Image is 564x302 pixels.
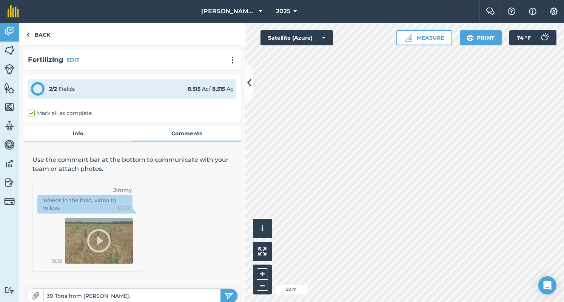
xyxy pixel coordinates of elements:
p: Use the comment bar at the bottom to communicate with your team or attach photos. [32,155,232,173]
img: svg+xml;base64,PD94bWwgdmVyc2lvbj0iMS4wIiBlbmNvZGluZz0idXRmLTgiPz4KPCEtLSBHZW5lcmF0b3I6IEFkb2JlIE... [4,139,15,150]
img: svg+xml;base64,PD94bWwgdmVyc2lvbj0iMS4wIiBlbmNvZGluZz0idXRmLTgiPz4KPCEtLSBHZW5lcmF0b3I6IEFkb2JlIE... [4,64,15,74]
button: + [257,268,268,280]
img: svg+xml;base64,PD94bWwgdmVyc2lvbj0iMS4wIiBlbmNvZGluZz0idXRmLTgiPz4KPCEtLSBHZW5lcmF0b3I6IEFkb2JlIE... [537,30,552,45]
img: A question mark icon [507,8,516,15]
img: svg+xml;base64,PD94bWwgdmVyc2lvbj0iMS4wIiBlbmNvZGluZz0idXRmLTgiPz4KPCEtLSBHZW5lcmF0b3I6IEFkb2JlIE... [4,26,15,37]
button: i [253,219,272,238]
strong: 8.515 [188,85,200,92]
strong: 8.515 [212,85,225,92]
strong: 2 / 2 [49,85,57,92]
img: svg+xml;base64,PD94bWwgdmVyc2lvbj0iMS4wIiBlbmNvZGluZz0idXRmLTgiPz4KPCEtLSBHZW5lcmF0b3I6IEFkb2JlIE... [4,120,15,132]
img: svg+xml;base64,PHN2ZyB4bWxucz0iaHR0cDovL3d3dy53My5vcmcvMjAwMC9zdmciIHdpZHRoPSI5IiBoZWlnaHQ9IjI0Ii... [26,30,30,39]
div: Ac / Ac [188,85,233,93]
button: Satellite (Azure) [260,30,333,45]
span: i [261,224,264,233]
span: 74 ° F [517,30,531,45]
img: Paperclip icon [32,292,40,300]
img: Ruler icon [405,34,412,42]
a: Comments [132,126,241,141]
button: EDIT [66,56,80,64]
label: Mark all as complete [28,109,92,117]
img: svg+xml;base64,PHN2ZyB4bWxucz0iaHR0cDovL3d3dy53My5vcmcvMjAwMC9zdmciIHdpZHRoPSI1NiIgaGVpZ2h0PSI2MC... [4,45,15,56]
img: svg+xml;base64,PD94bWwgdmVyc2lvbj0iMS4wIiBlbmNvZGluZz0idXRmLTgiPz4KPCEtLSBHZW5lcmF0b3I6IEFkb2JlIE... [4,196,15,207]
img: fieldmargin Logo [8,5,19,17]
img: svg+xml;base64,PHN2ZyB4bWxucz0iaHR0cDovL3d3dy53My5vcmcvMjAwMC9zdmciIHdpZHRoPSI1NiIgaGVpZ2h0PSI2MC... [4,82,15,94]
img: svg+xml;base64,PHN2ZyB4bWxucz0iaHR0cDovL3d3dy53My5vcmcvMjAwMC9zdmciIHdpZHRoPSIyMCIgaGVpZ2h0PSIyNC... [228,56,237,64]
button: 74 °F [509,30,556,45]
a: Info [23,126,132,141]
h2: Fertilizing [28,54,63,65]
button: – [257,280,268,291]
img: Two speech bubbles overlapping with the left bubble in the forefront [486,8,495,15]
img: svg+xml;base64,PD94bWwgdmVyc2lvbj0iMS4wIiBlbmNvZGluZz0idXRmLTgiPz4KPCEtLSBHZW5lcmF0b3I6IEFkb2JlIE... [4,287,15,294]
img: svg+xml;base64,PHN2ZyB4bWxucz0iaHR0cDovL3d3dy53My5vcmcvMjAwMC9zdmciIHdpZHRoPSI1NiIgaGVpZ2h0PSI2MC... [4,101,15,113]
img: A cog icon [549,8,558,15]
div: Open Intercom Messenger [538,276,556,294]
img: svg+xml;base64,PHN2ZyB4bWxucz0iaHR0cDovL3d3dy53My5vcmcvMjAwMC9zdmciIHdpZHRoPSIxOSIgaGVpZ2h0PSIyNC... [467,33,474,42]
img: Four arrows, one pointing top left, one top right, one bottom right and the last bottom left [258,247,267,256]
img: svg+xml;base64,PD94bWwgdmVyc2lvbj0iMS4wIiBlbmNvZGluZz0idXRmLTgiPz4KPCEtLSBHZW5lcmF0b3I6IEFkb2JlIE... [4,158,15,169]
input: Write a comment [44,291,220,301]
span: 2025 [276,7,290,16]
img: svg+xml;base64,PD94bWwgdmVyc2lvbj0iMS4wIiBlbmNvZGluZz0idXRmLTgiPz4KPCEtLSBHZW5lcmF0b3I6IEFkb2JlIE... [4,177,15,188]
button: Print [460,30,502,45]
div: Fields [49,85,75,93]
img: svg+xml;base64,PHN2ZyB4bWxucz0iaHR0cDovL3d3dy53My5vcmcvMjAwMC9zdmciIHdpZHRoPSIyNSIgaGVpZ2h0PSIyNC... [224,291,234,300]
span: [PERSON_NAME] 2023 [201,7,256,16]
button: Measure [396,30,452,45]
a: Back [19,23,58,45]
img: svg+xml;base64,PHN2ZyB4bWxucz0iaHR0cDovL3d3dy53My5vcmcvMjAwMC9zdmciIHdpZHRoPSIxNyIgaGVpZ2h0PSIxNy... [529,7,536,16]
